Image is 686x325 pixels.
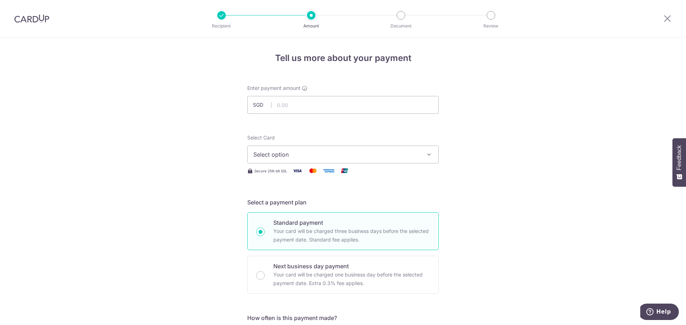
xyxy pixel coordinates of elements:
img: Union Pay [337,166,352,175]
p: Review [464,22,517,30]
p: Recipient [195,22,248,30]
span: Secure 256-bit SSL [254,168,287,174]
span: SGD [253,101,272,108]
p: Your card will be charged three business days before the selected payment date. Standard fee appl... [273,227,430,244]
span: Enter payment amount [247,85,300,92]
span: translation missing: en.payables.payment_networks.credit_card.summary.labels.select_card [247,134,275,141]
input: 0.00 [247,96,439,114]
p: Amount [285,22,338,30]
p: Next business day payment [273,262,430,270]
img: Mastercard [306,166,320,175]
h5: How often is this payment made? [247,314,439,322]
iframe: Opens a widget where you can find more information [640,304,679,321]
p: Your card will be charged one business day before the selected payment date. Extra 0.3% fee applies. [273,270,430,288]
p: Standard payment [273,218,430,227]
img: CardUp [14,14,49,23]
img: American Express [322,166,336,175]
span: Select option [253,150,420,159]
button: Feedback - Show survey [672,138,686,187]
h5: Select a payment plan [247,198,439,207]
h4: Tell us more about your payment [247,52,439,65]
span: Feedback [676,145,682,170]
p: Document [374,22,427,30]
button: Select option [247,146,439,163]
img: Visa [290,166,304,175]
